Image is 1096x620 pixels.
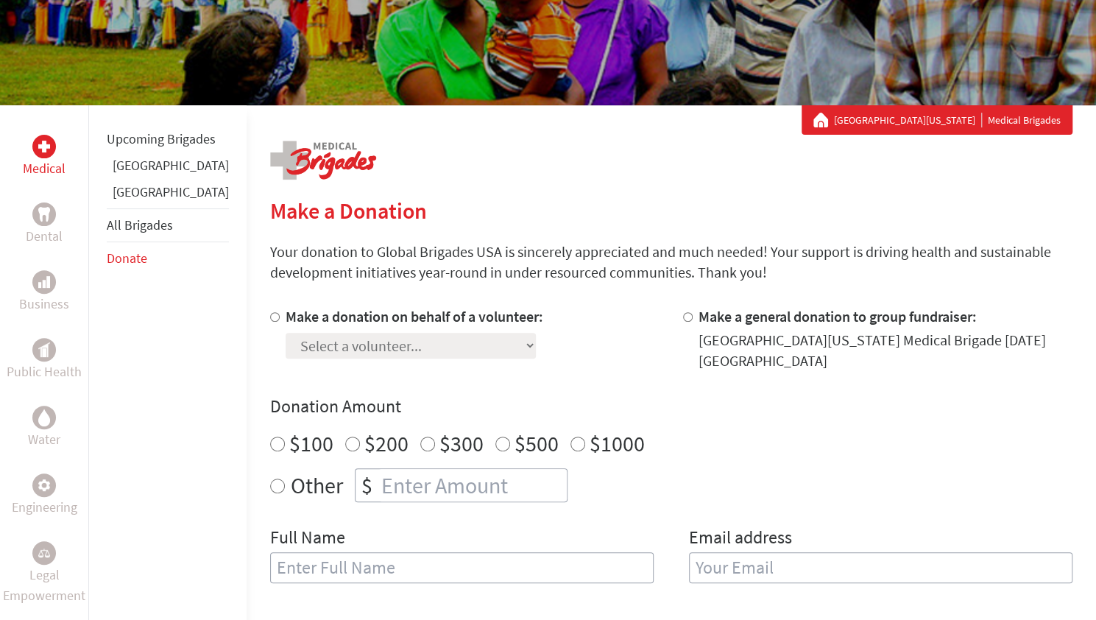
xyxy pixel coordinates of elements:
[23,135,66,179] a: MedicalMedical
[270,395,1072,418] h4: Donation Amount
[364,429,409,457] label: $200
[32,202,56,226] div: Dental
[32,541,56,565] div: Legal Empowerment
[38,409,50,426] img: Water
[834,113,982,127] a: [GEOGRAPHIC_DATA][US_STATE]
[32,473,56,497] div: Engineering
[23,158,66,179] p: Medical
[107,216,173,233] a: All Brigades
[12,497,77,518] p: Engineering
[270,242,1072,283] p: Your donation to Global Brigades USA is sincerely appreciated and much needed! Your support is dr...
[289,429,333,457] label: $100
[689,526,792,552] label: Email address
[38,141,50,152] img: Medical
[38,207,50,221] img: Dental
[38,479,50,491] img: Engineering
[270,141,376,180] img: logo-medical.png
[32,406,56,429] div: Water
[356,469,378,501] div: $
[699,307,977,325] label: Make a general donation to group fundraiser:
[689,552,1072,583] input: Your Email
[813,113,1061,127] div: Medical Brigades
[107,182,229,208] li: Guatemala
[32,135,56,158] div: Medical
[590,429,645,457] label: $1000
[113,157,229,174] a: [GEOGRAPHIC_DATA]
[107,155,229,182] li: Ghana
[32,338,56,362] div: Public Health
[19,294,69,314] p: Business
[286,307,543,325] label: Make a donation on behalf of a volunteer:
[12,473,77,518] a: EngineeringEngineering
[270,552,654,583] input: Enter Full Name
[439,429,484,457] label: $300
[699,330,1072,371] div: [GEOGRAPHIC_DATA][US_STATE] Medical Brigade [DATE] [GEOGRAPHIC_DATA]
[107,242,229,275] li: Donate
[107,130,216,147] a: Upcoming Brigades
[32,270,56,294] div: Business
[38,342,50,357] img: Public Health
[28,429,60,450] p: Water
[38,276,50,288] img: Business
[107,250,147,267] a: Donate
[3,541,85,606] a: Legal EmpowermentLegal Empowerment
[26,202,63,247] a: DentalDental
[270,526,345,552] label: Full Name
[7,362,82,382] p: Public Health
[270,197,1072,224] h2: Make a Donation
[7,338,82,382] a: Public HealthPublic Health
[3,565,85,606] p: Legal Empowerment
[19,270,69,314] a: BusinessBusiness
[378,469,567,501] input: Enter Amount
[38,549,50,557] img: Legal Empowerment
[26,226,63,247] p: Dental
[515,429,559,457] label: $500
[28,406,60,450] a: WaterWater
[107,208,229,242] li: All Brigades
[107,123,229,155] li: Upcoming Brigades
[113,183,229,200] a: [GEOGRAPHIC_DATA]
[291,468,343,502] label: Other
